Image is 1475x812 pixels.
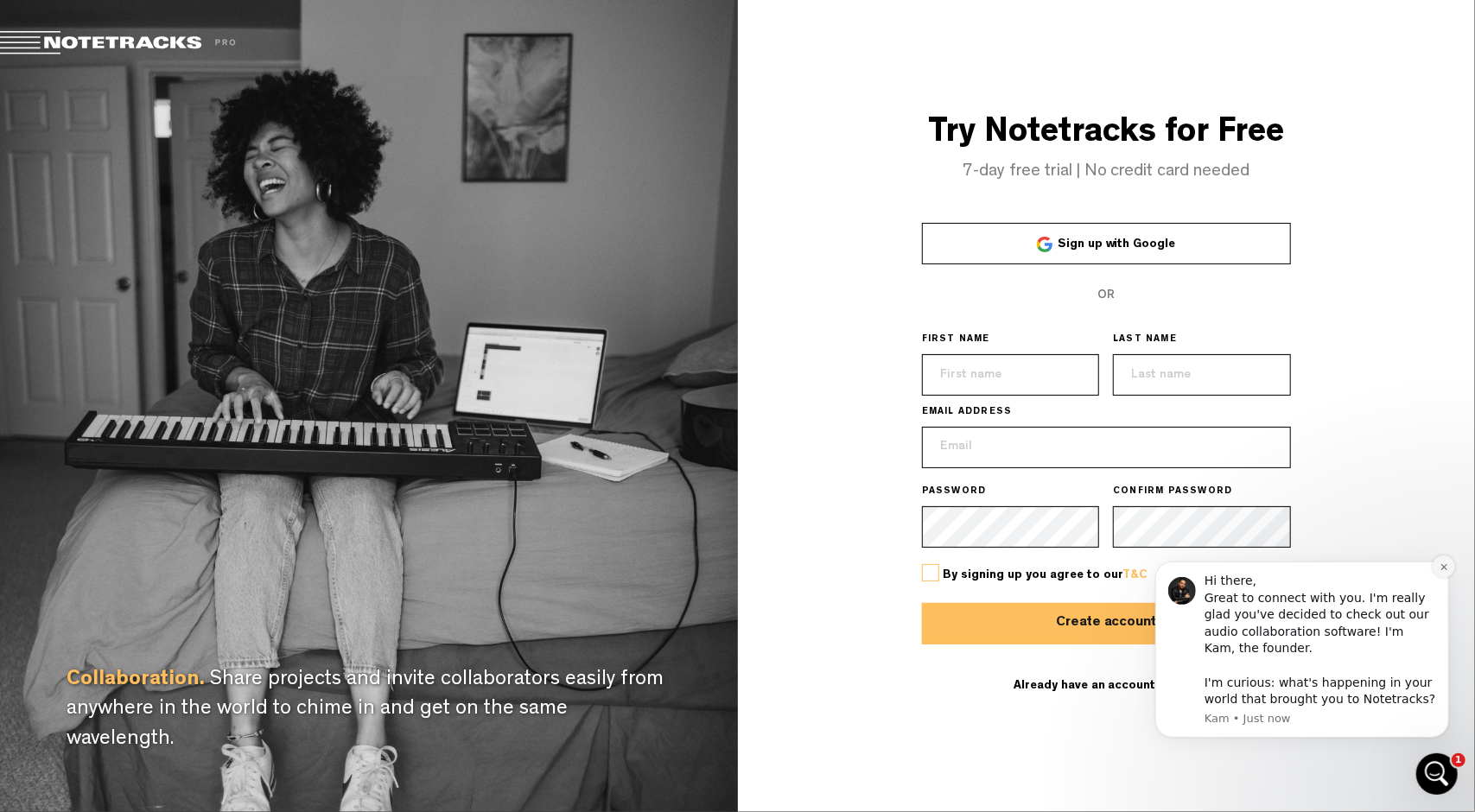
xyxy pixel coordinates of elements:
[26,25,320,201] div: message notification from Kam, Just now. Hi there, Great to connect with you. I'm really glad you...
[922,485,987,499] span: PASSWORD
[922,354,1099,396] input: First name
[1129,536,1475,765] iframe: Intercom notifications message
[39,41,67,68] img: Profile image for Kam
[1452,753,1465,767] span: 1
[75,36,307,172] div: Hi there, Great to connect with you. I'm really glad you've decided to check out our audio collab...
[922,427,1291,468] input: Email
[75,36,307,172] div: Message content
[1058,238,1176,251] span: Sign up with Google
[1113,485,1232,499] span: CONFIRM PASSWORD
[67,670,205,691] span: Collaboration.
[1416,753,1458,795] iframe: Intercom live chat
[943,569,1148,581] span: By signing up you agree to our
[67,670,664,751] span: Share projects and invite collaborators easily from anywhere in the world to chime in and get on ...
[303,19,326,41] button: Dismiss notification
[75,174,307,190] p: Message from Kam, sent Just now
[1014,680,1199,692] span: Already have an account?
[922,333,990,347] span: FIRST NAME
[922,603,1291,644] button: Create account
[922,406,1013,420] span: EMAIL ADDRESS
[1113,333,1177,347] span: LAST NAME
[1113,354,1290,396] input: Last name
[1122,569,1148,581] a: T&C
[1097,289,1115,301] span: OR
